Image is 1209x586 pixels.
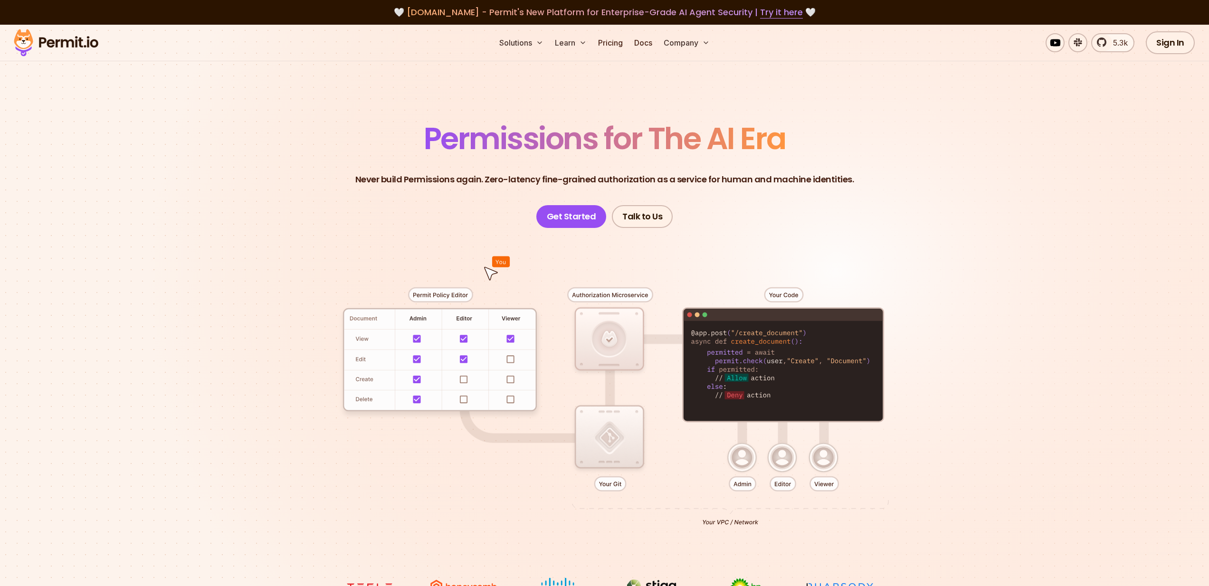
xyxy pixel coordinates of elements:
[355,173,854,186] p: Never build Permissions again. Zero-latency fine-grained authorization as a service for human and...
[1091,33,1134,52] a: 5.3k
[424,117,786,160] span: Permissions for The AI Era
[760,6,803,19] a: Try it here
[1107,37,1128,48] span: 5.3k
[23,6,1186,19] div: 🤍 🤍
[407,6,803,18] span: [DOMAIN_NAME] - Permit's New Platform for Enterprise-Grade AI Agent Security |
[10,27,103,59] img: Permit logo
[536,205,607,228] a: Get Started
[551,33,590,52] button: Learn
[594,33,627,52] a: Pricing
[612,205,673,228] a: Talk to Us
[495,33,547,52] button: Solutions
[660,33,714,52] button: Company
[630,33,656,52] a: Docs
[1146,31,1195,54] a: Sign In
